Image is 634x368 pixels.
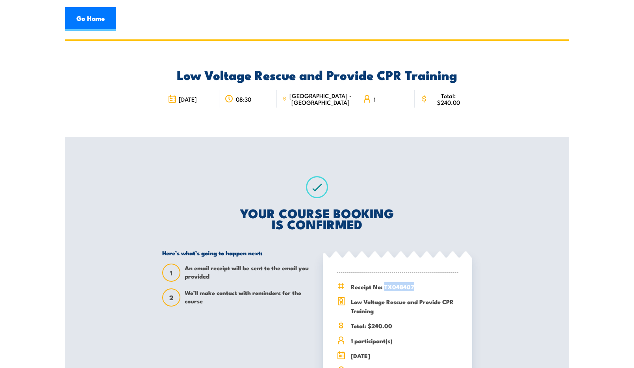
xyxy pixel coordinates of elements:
h2: YOUR COURSE BOOKING IS CONFIRMED [162,207,472,229]
span: 08:30 [236,96,251,102]
span: [DATE] [179,96,197,102]
span: Low Voltage Rescue and Provide CPR Training [351,297,458,315]
h2: Low Voltage Rescue and Provide CPR Training [162,69,472,80]
span: 1 [163,269,180,277]
span: 1 participant(s) [351,336,458,345]
span: Total: $240.00 [430,92,466,106]
span: [GEOGRAPHIC_DATA] - [GEOGRAPHIC_DATA] [289,92,352,106]
a: Go Home [65,7,116,31]
span: We’ll make contact with reminders for the course [185,288,311,307]
span: An email receipt will be sent to the email you provided [185,264,311,282]
span: 1 [374,96,376,102]
h5: Here’s what’s going to happen next: [162,249,311,256]
span: Receipt No: TX048407 [351,282,458,291]
span: Total: $240.00 [351,321,458,330]
span: 2 [163,294,180,302]
span: [DATE] [351,351,458,360]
